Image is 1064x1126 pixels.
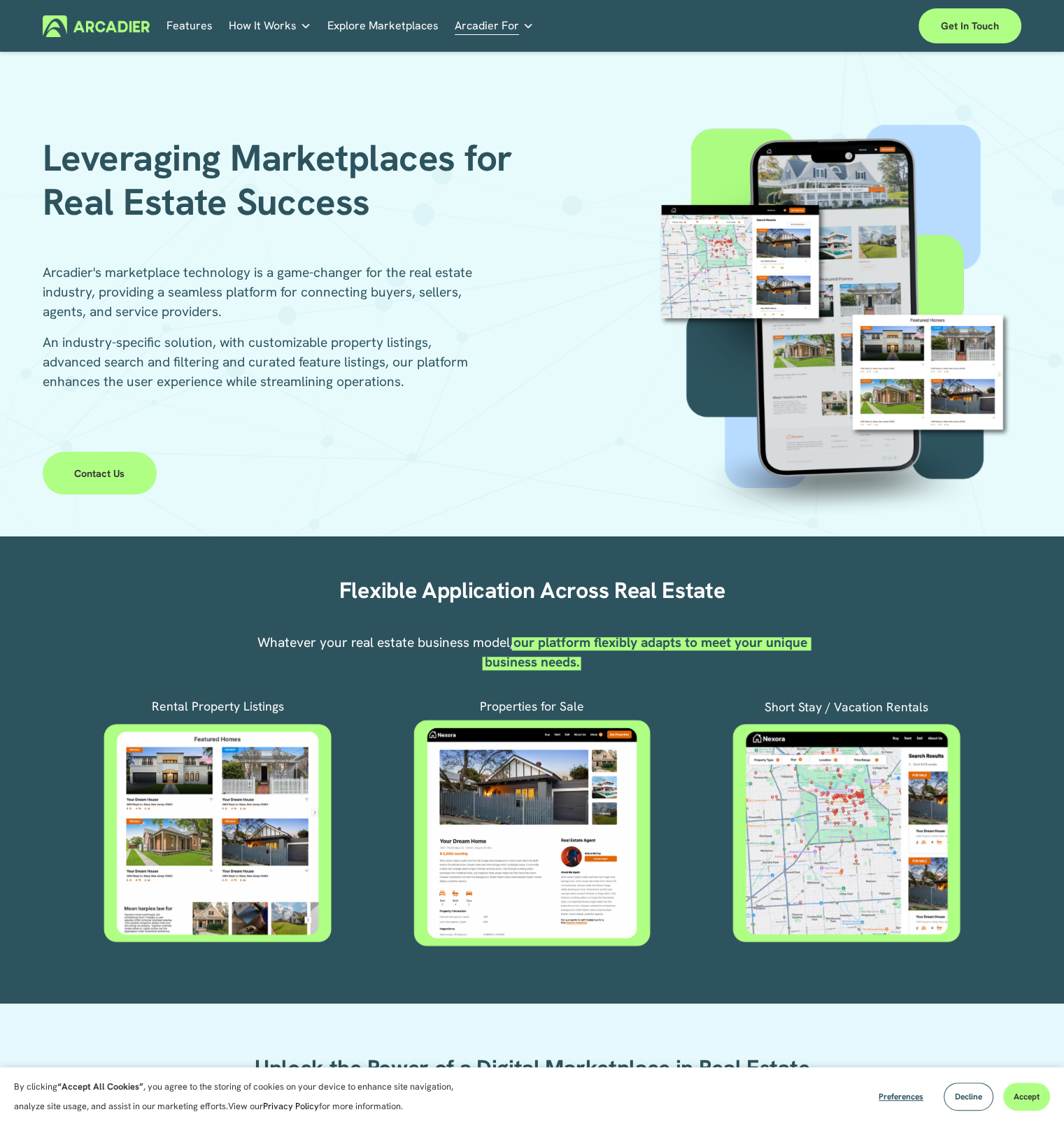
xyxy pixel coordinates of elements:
[166,15,213,37] a: Features
[944,1083,993,1111] button: Decline
[879,1091,923,1102] span: Preferences
[327,15,439,37] a: Explore Marketplaces
[252,633,811,672] p: Whatever your real estate business model,
[43,452,157,494] a: Contact Us
[211,1055,854,1083] h2: Unlock the Power of a Digital Marketplace in Real Estate
[994,1059,1064,1126] div: Widżet czatu
[43,15,150,37] img: Arcadier
[455,16,519,36] span: Arcadier For
[127,697,309,716] p: Rental Property Listings
[484,634,810,671] strong: our platform flexibly adapts to meet your unique business needs.
[229,15,311,37] a: folder dropdown
[868,1083,934,1111] button: Preferences
[43,333,486,392] p: An industry-specific solution, with customizable property listings, advanced search and filtering...
[57,1081,143,1092] strong: “Accept All Cookies”
[294,577,769,605] h2: Flexible Application Across Real Estate
[455,15,534,37] a: folder dropdown
[229,16,297,36] span: How It Works
[994,1059,1064,1126] iframe: Chat Widget
[714,697,980,717] p: Short Stay / Vacation Rentals
[263,1100,319,1112] a: Privacy Policy
[378,697,686,716] p: Properties for Sale
[14,1077,469,1116] p: By clicking , you agree to the storing of cookies on your device to enhance site navigation, anal...
[955,1091,982,1102] span: Decline
[918,8,1021,43] a: Get in touch
[43,136,527,224] h1: Leveraging Marketplaces for Real Estate Success
[43,263,486,322] p: Arcadier's marketplace technology is a game-changer for the real estate industry, providing a sea...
